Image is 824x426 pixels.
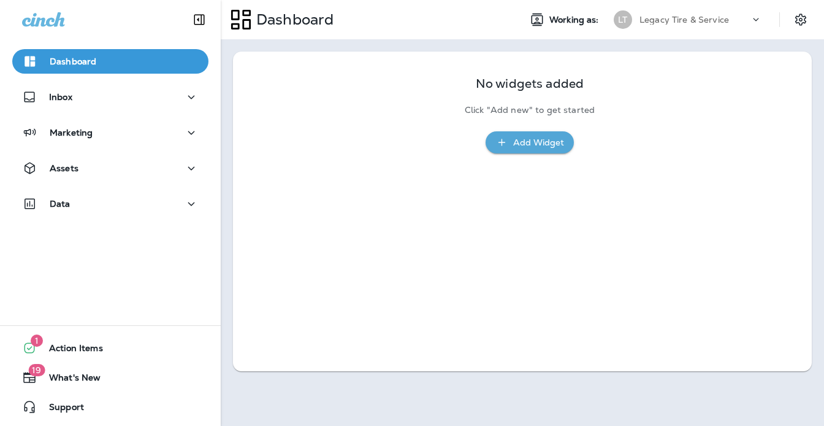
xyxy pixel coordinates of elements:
div: Add Widget [513,135,564,150]
button: Data [12,192,208,216]
button: Support [12,395,208,419]
button: Inbox [12,85,208,109]
button: Dashboard [12,49,208,74]
span: What's New [37,373,101,387]
p: Assets [50,163,78,173]
button: Assets [12,156,208,180]
p: Legacy Tire & Service [639,15,729,25]
button: Add Widget [486,131,574,154]
button: Collapse Sidebar [182,7,216,32]
button: 1Action Items [12,336,208,360]
span: 19 [28,364,45,376]
p: Dashboard [50,56,96,66]
p: Marketing [50,128,93,137]
p: No widgets added [476,79,584,89]
span: Action Items [37,343,103,358]
button: 19What's New [12,365,208,390]
div: LT [614,10,632,29]
p: Click "Add new" to get started [465,105,595,115]
span: Working as: [549,15,601,25]
p: Dashboard [251,10,334,29]
p: Data [50,199,71,209]
span: Support [37,402,84,417]
button: Settings [790,9,812,31]
span: 1 [31,335,43,347]
p: Inbox [49,92,72,102]
button: Marketing [12,120,208,145]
